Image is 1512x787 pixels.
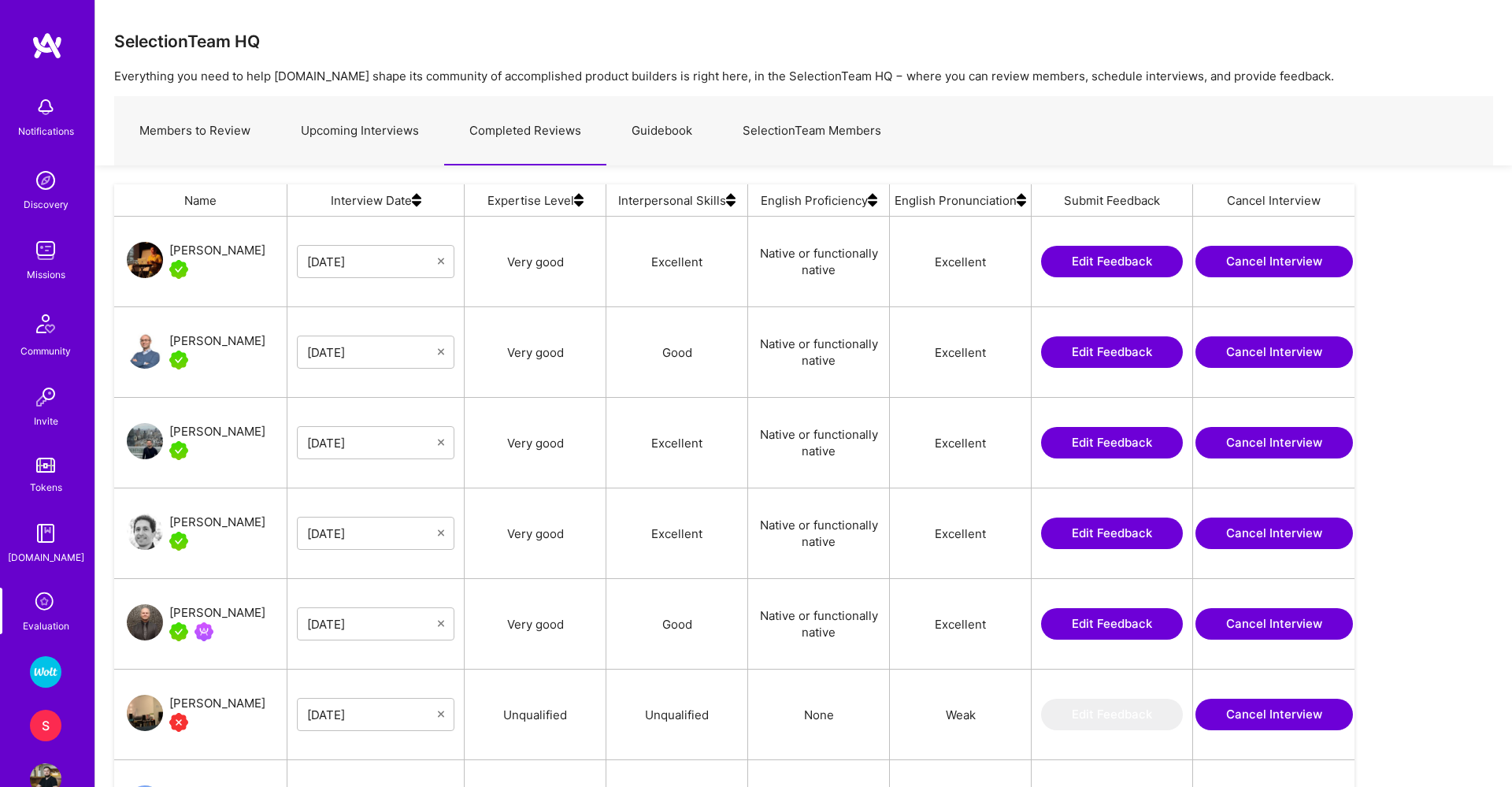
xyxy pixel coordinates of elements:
img: logo [31,32,63,60]
div: Very good [465,307,606,397]
div: [PERSON_NAME] [169,513,265,532]
div: Unqualified [465,670,606,759]
a: User Avatar[PERSON_NAME]Unqualified [127,694,265,735]
a: Upcoming Interviews [276,97,444,165]
div: Name [114,184,287,216]
img: User Avatar [127,695,163,731]
div: Excellent [890,307,1032,397]
div: Discovery [24,196,69,213]
a: User Avatar[PERSON_NAME]A.Teamer in Residence [127,513,265,554]
img: User Avatar [127,332,163,369]
div: Tokens [30,479,62,496]
div: None [748,670,890,759]
div: Submit Feedback [1032,184,1193,216]
div: Excellent [606,488,748,578]
div: Native or functionally native [748,217,890,306]
div: Excellent [606,398,748,488]
div: [PERSON_NAME] [169,694,265,713]
div: Interview Date [287,184,465,216]
button: Cancel Interview [1195,427,1353,458]
img: Community [27,305,65,343]
a: User Avatar[PERSON_NAME]A.Teamer in Residence [127,422,265,463]
a: Edit Feedback [1041,699,1183,730]
input: Select Date... [307,525,438,541]
a: User Avatar[PERSON_NAME]A.Teamer in Residence [127,241,265,282]
div: Very good [465,488,606,578]
img: Wolt - Fintech: Payments Expansion Team [30,656,61,688]
img: bell [30,91,61,123]
div: [PERSON_NAME] [169,241,265,260]
img: User Avatar [127,514,163,550]
button: Edit Feedback [1041,336,1183,368]
img: teamwork [30,235,61,266]
div: Expertise Level [465,184,606,216]
img: guide book [30,518,61,549]
input: Select Date... [307,707,438,722]
div: Native or functionally native [748,307,890,397]
img: Unqualified [169,713,188,732]
div: Good [606,579,748,669]
img: sort [726,184,736,216]
a: Guidebook [606,97,717,165]
img: Been on Mission [195,622,213,641]
div: [PERSON_NAME] [169,422,265,441]
button: Cancel Interview [1195,699,1353,730]
i: icon SelectionTeam [31,588,61,618]
img: sort [574,184,584,216]
div: Notifications [18,123,74,139]
div: Community [20,343,71,359]
a: S [26,710,65,741]
div: English Pronunciation [890,184,1032,216]
div: Cancel Interview [1193,184,1354,216]
div: Very good [465,398,606,488]
a: SelectionTeam Members [717,97,906,165]
img: discovery [30,165,61,196]
div: Excellent [890,217,1032,306]
div: Excellent [890,488,1032,578]
button: Edit Feedback [1041,246,1183,277]
a: Members to Review [114,97,276,165]
h3: SelectionTeam HQ [114,32,260,51]
div: Native or functionally native [748,579,890,669]
input: Select Date... [307,254,438,269]
div: Native or functionally native [748,488,890,578]
div: Missions [27,266,65,283]
img: User Avatar [127,242,163,278]
img: Invite [30,381,61,413]
div: Good [606,307,748,397]
img: tokens [36,458,55,473]
img: sort [868,184,877,216]
img: A.Teamer in Residence [169,441,188,460]
button: Edit Feedback [1041,608,1183,640]
button: Edit Feedback [1041,427,1183,458]
button: Edit Feedback [1041,518,1183,549]
input: Select Date... [307,435,438,451]
div: Very good [465,579,606,669]
a: User Avatar[PERSON_NAME]A.Teamer in ResidenceBeen on Mission [127,603,265,644]
div: Unqualified [606,670,748,759]
img: A.Teamer in Residence [169,260,188,279]
div: Invite [34,413,58,429]
a: Completed Reviews [444,97,606,165]
button: Cancel Interview [1195,608,1353,640]
img: User Avatar [127,604,163,640]
a: User Avatar[PERSON_NAME]A.Teamer in Residence [127,332,265,373]
img: A.Teamer in Residence [169,532,188,551]
div: Excellent [890,579,1032,669]
button: Cancel Interview [1195,336,1353,368]
button: Cancel Interview [1195,518,1353,549]
div: Native or functionally native [748,398,890,488]
p: Everything you need to help [DOMAIN_NAME] shape its community of accomplished product builders is... [114,68,1493,84]
div: Excellent [890,398,1032,488]
input: Select Date... [307,616,438,632]
div: Evaluation [23,618,69,634]
div: English Proficiency [748,184,890,216]
a: Wolt - Fintech: Payments Expansion Team [26,656,65,688]
input: Select Date... [307,344,438,360]
img: A.Teamer in Residence [169,351,188,369]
